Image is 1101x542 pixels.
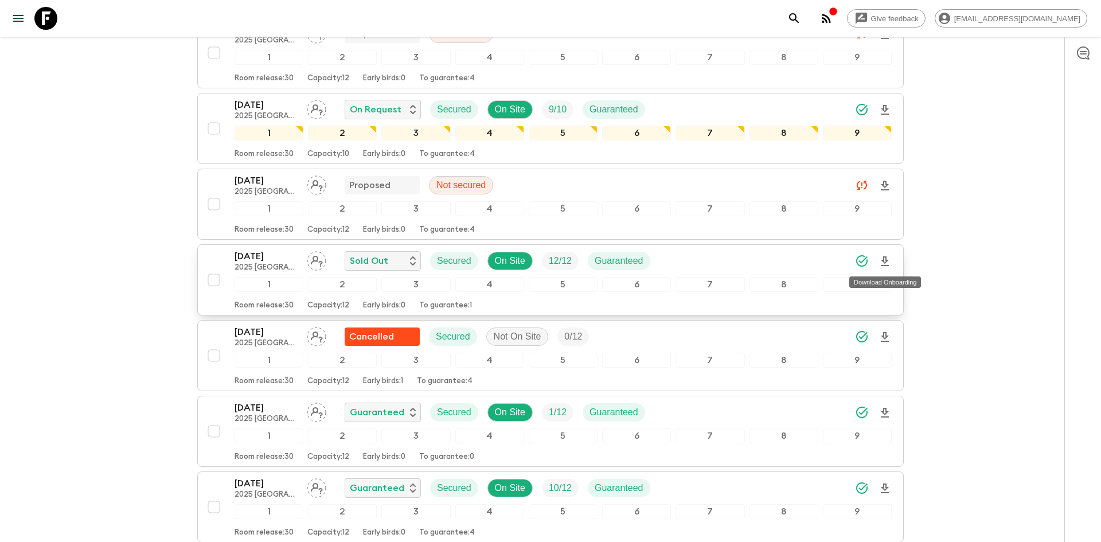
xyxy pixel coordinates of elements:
span: Assign pack leader [307,103,326,112]
p: Capacity: 12 [307,377,349,386]
p: Guaranteed [350,405,404,419]
p: To guarantee: 1 [419,301,472,310]
p: To guarantee: 4 [419,74,475,83]
div: 4 [455,277,524,292]
div: DMC advised that this is bad season [345,327,420,346]
div: 5 [529,353,598,368]
div: 3 [381,277,450,292]
p: 10 / 12 [549,481,572,495]
div: 5 [529,277,598,292]
div: Download Onboarding [849,276,921,288]
button: [DATE]2025 [GEOGRAPHIC_DATA] (Jun - Nov)Assign pack leaderOn RequestSecuredOn SiteTrip FillGuaran... [197,93,904,164]
p: Early birds: 0 [363,528,405,537]
div: 2 [308,353,377,368]
p: 2025 [GEOGRAPHIC_DATA] (Dec - Mar) [235,490,298,500]
div: 3 [381,353,450,368]
p: Guaranteed [350,481,404,495]
div: 8 [749,126,818,141]
p: Guaranteed [595,481,643,495]
p: [DATE] [235,325,298,339]
div: 6 [602,428,671,443]
span: Assign pack leader [307,406,326,415]
p: 2025 [GEOGRAPHIC_DATA] (Jun - Nov) [235,112,298,121]
div: 1 [235,277,303,292]
svg: Download Onboarding [878,103,892,117]
p: On Request [350,103,401,116]
div: Trip Fill [542,403,573,422]
div: 6 [602,50,671,65]
div: Not secured [429,176,493,194]
p: On Site [495,254,525,268]
p: To guarantee: 4 [419,225,475,235]
span: Assign pack leader [307,255,326,264]
div: 1 [235,504,303,519]
svg: Unable to sync - Check prices and secured [855,178,869,192]
div: 4 [455,504,524,519]
div: 5 [529,50,598,65]
div: 7 [676,353,744,368]
p: On Site [495,405,525,419]
div: 3 [381,201,450,216]
svg: Synced Successfully [855,405,869,419]
svg: Download Onboarding [878,330,892,344]
p: Proposed [349,178,391,192]
div: Trip Fill [557,327,589,346]
p: Guaranteed [589,103,638,116]
div: 7 [676,277,744,292]
div: 8 [749,428,818,443]
div: 3 [381,50,450,65]
button: [DATE]2025 [GEOGRAPHIC_DATA] (Jun - Nov)Assign pack leaderProposedNot secured123456789Room releas... [197,169,904,240]
p: Room release: 30 [235,74,294,83]
div: 9 [823,126,892,141]
p: Room release: 30 [235,301,294,310]
div: On Site [487,100,533,119]
p: Room release: 30 [235,377,294,386]
div: 8 [749,504,818,519]
button: menu [7,7,30,30]
div: 6 [602,201,671,216]
p: Capacity: 12 [307,74,349,83]
div: Trip Fill [542,479,579,497]
p: 1 / 12 [549,405,567,419]
div: 5 [529,428,598,443]
div: 9 [823,50,892,65]
p: Not secured [436,178,486,192]
p: 2025 [GEOGRAPHIC_DATA] (Jun - Nov) [235,188,298,197]
div: 1 [235,353,303,368]
button: [DATE]2025 [GEOGRAPHIC_DATA] (Jun - Nov)Assign pack leaderDMC advised that this is bad seasonSecu... [197,320,904,391]
div: 3 [381,126,450,141]
p: Room release: 30 [235,225,294,235]
div: Secured [430,403,478,422]
div: Trip Fill [542,100,573,119]
div: 4 [455,126,524,141]
p: Early birds: 0 [363,225,405,235]
div: On Site [487,252,533,270]
button: [DATE]2025 [GEOGRAPHIC_DATA] (Jun - Nov)Assign pack leaderProposedNot secured123456789Room releas... [197,17,904,88]
div: 9 [823,201,892,216]
div: 8 [749,277,818,292]
p: Early birds: 0 [363,301,405,310]
div: On Site [487,403,533,422]
div: 2 [308,126,377,141]
p: To guarantee: 4 [417,377,473,386]
div: 1 [235,50,303,65]
svg: Download Onboarding [878,255,892,268]
p: [DATE] [235,98,298,112]
div: [EMAIL_ADDRESS][DOMAIN_NAME] [935,9,1087,28]
div: 2 [308,428,377,443]
div: Secured [429,327,477,346]
p: 2025 [GEOGRAPHIC_DATA] (Jun - Nov) [235,263,298,272]
p: Early birds: 1 [363,377,403,386]
div: 1 [235,126,303,141]
p: Room release: 30 [235,528,294,537]
svg: Download Onboarding [878,179,892,193]
p: Early birds: 0 [363,453,405,462]
span: Assign pack leader [307,179,326,188]
p: Room release: 30 [235,453,294,462]
svg: Synced Successfully [855,103,869,116]
p: [DATE] [235,401,298,415]
div: 9 [823,504,892,519]
svg: Synced Successfully [855,330,869,344]
p: To guarantee: 4 [419,528,475,537]
p: Guaranteed [589,405,638,419]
